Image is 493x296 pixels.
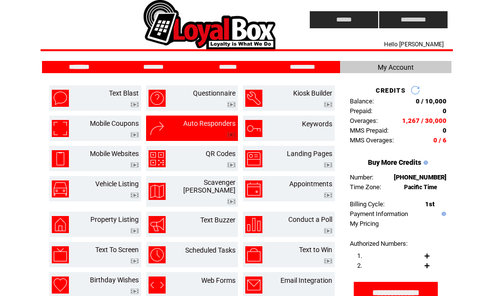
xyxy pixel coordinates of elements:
[52,216,69,233] img: property-listing.png
[109,89,139,97] a: Text Blast
[130,102,139,107] img: video.png
[90,150,139,158] a: Mobile Websites
[350,98,374,105] span: Balance:
[185,246,236,254] a: Scheduled Tasks
[245,90,262,107] img: kiosk-builder.png
[90,276,139,284] a: Birthday Wishes
[149,120,166,137] img: auto-responders.png
[324,193,332,198] img: video.png
[130,162,139,168] img: video.png
[350,200,385,208] span: Billing Cycle:
[149,183,166,200] img: scavenger-hunt.png
[245,120,262,137] img: keywords.png
[299,246,332,254] a: Text to Win
[350,183,381,191] span: Time Zone:
[302,120,332,128] a: Keywords
[149,276,166,294] img: web-forms.png
[439,212,446,216] img: help.gif
[130,193,139,198] img: video.png
[206,150,236,158] a: QR Codes
[95,180,139,188] a: Vehicle Listing
[183,178,236,194] a: Scavenger [PERSON_NAME]
[357,262,362,269] span: 2.
[90,216,139,223] a: Property Listing
[200,216,236,224] a: Text Buzzer
[245,246,262,263] img: text-to-win.png
[376,87,406,94] span: CREDITS
[245,276,262,294] img: email-integration.png
[289,180,332,188] a: Appointments
[293,89,332,97] a: Kiosk Builder
[324,258,332,264] img: video.png
[384,41,444,48] span: Hello [PERSON_NAME]
[324,162,332,168] img: video.png
[350,174,373,181] span: Number:
[421,160,428,165] img: help.gif
[52,180,69,197] img: vehicle-listing.png
[227,199,236,204] img: video.png
[443,127,447,134] span: 0
[130,289,139,294] img: video.png
[324,102,332,107] img: video.png
[350,220,379,227] a: My Pricing
[149,216,166,233] img: text-buzzer.png
[183,119,236,127] a: Auto Responders
[443,107,447,115] span: 0
[149,90,166,107] img: questionnaire.png
[52,120,69,137] img: mobile-coupons.png
[425,200,434,208] span: 1st
[130,132,139,138] img: video.png
[350,210,408,217] a: Payment Information
[404,184,437,191] span: Pacific Time
[52,276,69,294] img: birthday-wishes.png
[193,89,236,97] a: Questionnaire
[378,63,414,71] span: My Account
[402,117,447,124] span: 1,267 / 30,000
[350,240,407,247] span: Authorized Numbers:
[245,180,262,197] img: appointments.png
[227,102,236,107] img: video.png
[201,276,236,284] a: Web Forms
[324,228,332,234] img: video.png
[130,228,139,234] img: video.png
[416,98,447,105] span: 0 / 10,000
[52,246,69,263] img: text-to-screen.png
[245,216,262,233] img: conduct-a-poll.png
[350,107,372,115] span: Prepaid:
[95,246,139,254] a: Text To Screen
[227,132,236,138] img: video.png
[350,127,388,134] span: MMS Prepaid:
[350,137,394,144] span: MMS Overages:
[227,162,236,168] img: video.png
[280,276,332,284] a: Email Integration
[357,252,362,259] span: 1.
[288,216,332,223] a: Conduct a Poll
[394,174,447,181] span: [PHONE_NUMBER]
[433,137,447,144] span: 0 / 6
[130,258,139,264] img: video.png
[149,246,166,263] img: scheduled-tasks.png
[368,158,421,166] a: Buy More Credits
[52,150,69,167] img: mobile-websites.png
[90,119,139,127] a: Mobile Coupons
[52,90,69,107] img: text-blast.png
[245,150,262,167] img: landing-pages.png
[287,150,332,158] a: Landing Pages
[350,117,378,124] span: Overages:
[149,150,166,167] img: qr-codes.png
